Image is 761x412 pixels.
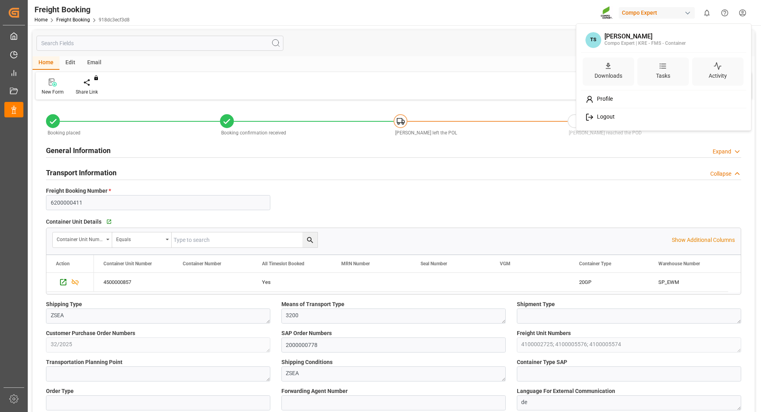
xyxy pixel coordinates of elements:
span: Profile [594,96,613,103]
div: Compo Expert | KRE - FMS - Container [604,40,686,47]
div: Tasks [654,70,672,82]
span: Logout [594,113,615,121]
div: Downloads [593,70,624,82]
div: [PERSON_NAME] [604,33,686,40]
div: Activity [707,70,728,82]
span: TS [585,32,601,48]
